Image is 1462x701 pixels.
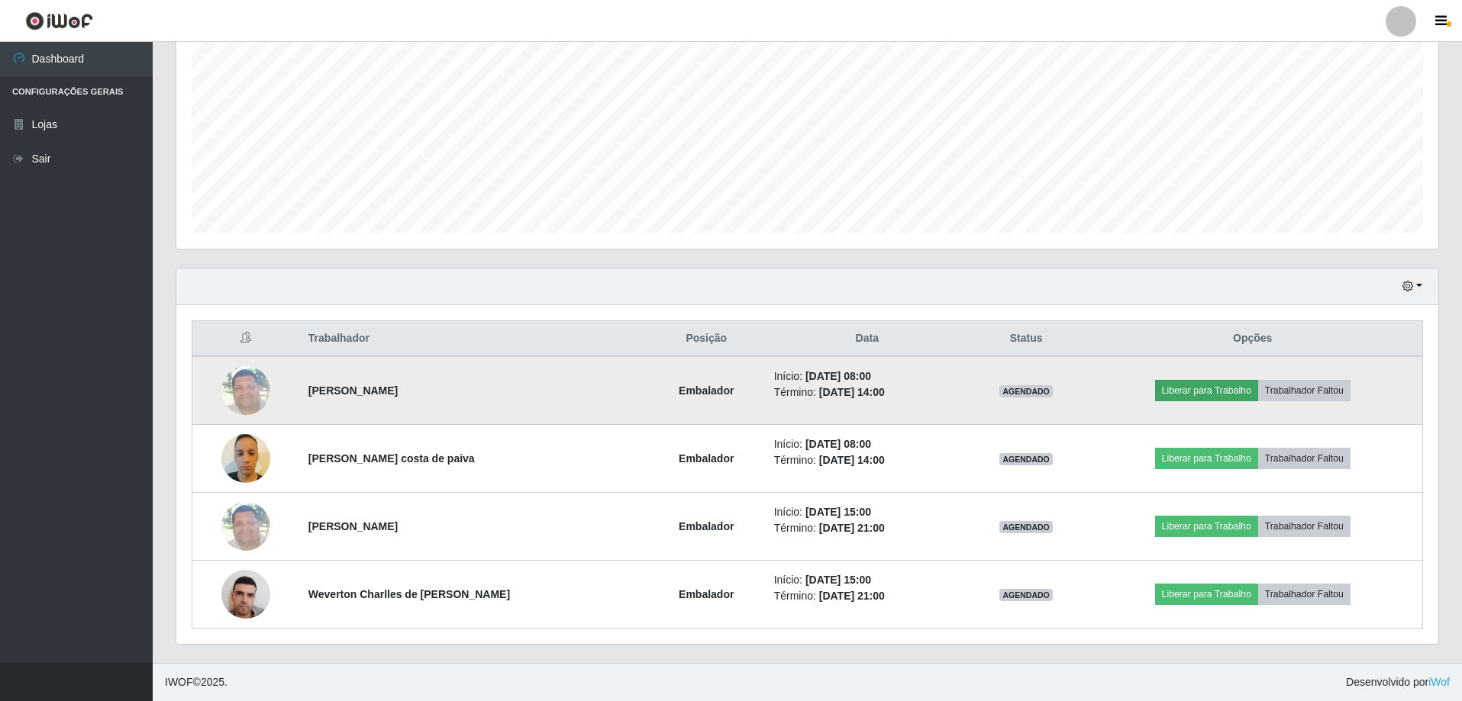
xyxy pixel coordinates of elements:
th: Trabalhador [299,321,648,357]
button: Liberar para Trabalho [1155,380,1258,401]
a: iWof [1428,676,1450,688]
span: © 2025 . [165,674,228,690]
button: Trabalhador Faltou [1258,584,1351,605]
img: CoreUI Logo [25,11,93,31]
button: Liberar para Trabalho [1155,516,1258,537]
th: Data [765,321,970,357]
time: [DATE] 08:00 [805,370,871,382]
button: Trabalhador Faltou [1258,380,1351,401]
span: AGENDADO [999,453,1053,465]
time: [DATE] 08:00 [805,438,871,450]
strong: Embalador [679,588,734,600]
li: Término: [774,588,960,604]
li: Início: [774,368,960,384]
strong: Weverton Charlles de [PERSON_NAME] [308,588,510,600]
time: [DATE] 21:00 [819,522,885,534]
span: AGENDADO [999,385,1053,397]
button: Liberar para Trabalho [1155,448,1258,469]
time: [DATE] 14:00 [819,454,885,466]
strong: [PERSON_NAME] [308,520,398,532]
span: Desenvolvido por [1346,674,1450,690]
strong: Embalador [679,520,734,532]
button: Trabalhador Faltou [1258,516,1351,537]
time: [DATE] 21:00 [819,590,885,602]
time: [DATE] 15:00 [805,574,871,586]
li: Início: [774,504,960,520]
li: Início: [774,436,960,452]
th: Opções [1083,321,1422,357]
strong: [PERSON_NAME] [308,384,398,397]
time: [DATE] 15:00 [805,506,871,518]
li: Término: [774,384,960,400]
strong: Embalador [679,452,734,465]
li: Término: [774,520,960,536]
th: Posição [648,321,765,357]
img: 1697490161329.jpeg [221,358,270,423]
img: 1706823313028.jpeg [221,426,270,491]
button: Liberar para Trabalho [1155,584,1258,605]
li: Término: [774,452,960,468]
button: Trabalhador Faltou [1258,448,1351,469]
strong: [PERSON_NAME] costa de paiva [308,452,475,465]
span: IWOF [165,676,193,688]
time: [DATE] 14:00 [819,386,885,398]
span: AGENDADO [999,589,1053,601]
img: 1752584852872.jpeg [221,561,270,626]
li: Início: [774,572,960,588]
span: AGENDADO [999,521,1053,533]
img: 1697490161329.jpeg [221,494,270,558]
strong: Embalador [679,384,734,397]
th: Status [970,321,1083,357]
